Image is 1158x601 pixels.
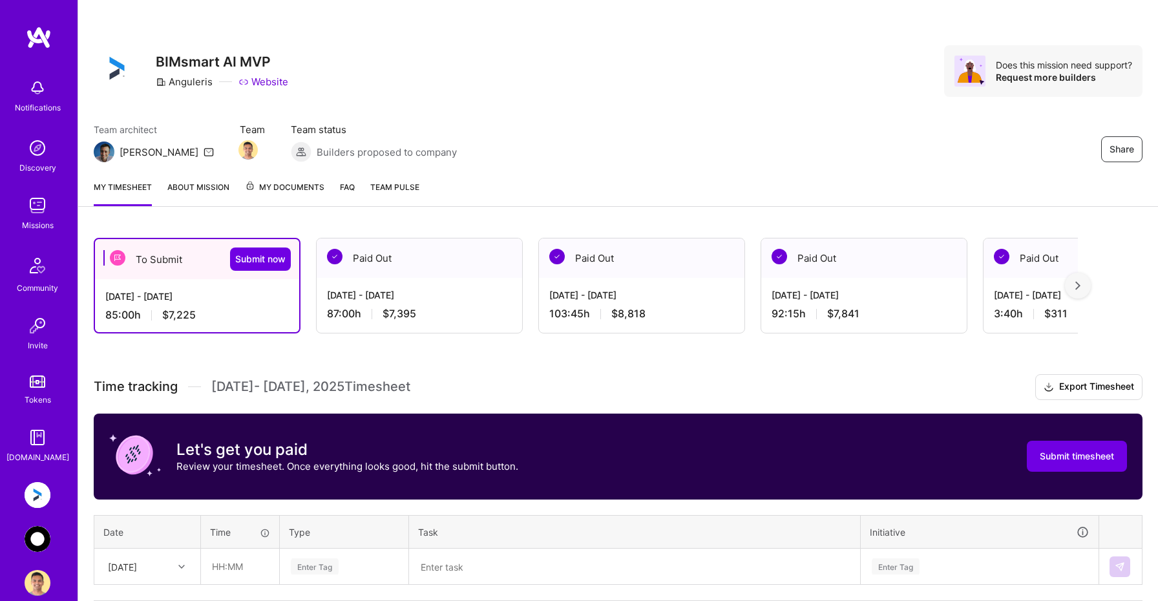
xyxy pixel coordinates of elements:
[210,525,270,539] div: Time
[240,123,265,136] span: Team
[549,288,734,302] div: [DATE] - [DATE]
[25,482,50,508] img: Anguleris: BIMsmart AI MVP
[94,45,140,92] img: Company Logo
[211,379,410,395] span: [DATE] - [DATE] , 2025 Timesheet
[94,180,152,206] a: My timesheet
[6,450,69,464] div: [DOMAIN_NAME]
[1101,136,1142,162] button: Share
[245,180,324,195] span: My Documents
[22,218,54,232] div: Missions
[94,515,201,549] th: Date
[110,250,125,266] img: To Submit
[120,145,198,159] div: [PERSON_NAME]
[21,570,54,596] a: User Avatar
[996,71,1132,83] div: Request more builders
[25,75,50,101] img: bell
[761,238,967,278] div: Paid Out
[772,307,956,321] div: 92:15 h
[317,238,522,278] div: Paid Out
[25,526,50,552] img: AnyTeam: Team for AI-Powered Sales Platform
[611,307,646,321] span: $8,818
[238,140,258,160] img: Team Member Avatar
[156,77,166,87] i: icon CompanyGray
[108,560,137,573] div: [DATE]
[25,193,50,218] img: teamwork
[954,56,985,87] img: Avatar
[105,290,289,303] div: [DATE] - [DATE]
[291,142,311,162] img: Builders proposed to company
[30,375,45,388] img: tokens
[15,101,61,114] div: Notifications
[996,59,1132,71] div: Does this mission need support?
[176,440,518,459] h3: Let's get you paid
[327,307,512,321] div: 87:00 h
[327,249,342,264] img: Paid Out
[327,288,512,302] div: [DATE] - [DATE]
[1115,562,1125,572] img: Submit
[230,248,291,271] button: Submit now
[245,180,324,206] a: My Documents
[25,135,50,161] img: discovery
[94,379,178,395] span: Time tracking
[383,307,416,321] span: $7,395
[1044,307,1068,321] span: $311
[94,142,114,162] img: Team Architect
[539,238,744,278] div: Paid Out
[870,525,1090,540] div: Initiative
[25,570,50,596] img: User Avatar
[162,308,196,322] span: $7,225
[156,75,213,89] div: Anguleris
[1040,450,1114,463] span: Submit timesheet
[109,429,161,481] img: coin
[178,564,185,570] i: icon Chevron
[26,26,52,49] img: logo
[317,145,457,159] span: Builders proposed to company
[370,180,419,206] a: Team Pulse
[827,307,859,321] span: $7,841
[94,123,214,136] span: Team architect
[176,459,518,473] p: Review your timesheet. Once everything looks good, hit the submit button.
[1044,381,1054,394] i: icon Download
[994,249,1009,264] img: Paid Out
[872,556,920,576] div: Enter Tag
[17,281,58,295] div: Community
[95,239,299,279] div: To Submit
[280,515,409,549] th: Type
[22,250,53,281] img: Community
[25,425,50,450] img: guide book
[291,556,339,576] div: Enter Tag
[291,123,457,136] span: Team status
[340,180,355,206] a: FAQ
[19,161,56,174] div: Discovery
[240,139,257,161] a: Team Member Avatar
[772,249,787,264] img: Paid Out
[21,526,54,552] a: AnyTeam: Team for AI-Powered Sales Platform
[202,549,279,584] input: HH:MM
[1110,143,1134,156] span: Share
[549,249,565,264] img: Paid Out
[549,307,734,321] div: 103:45 h
[25,393,51,406] div: Tokens
[772,288,956,302] div: [DATE] - [DATE]
[1035,374,1142,400] button: Export Timesheet
[238,75,288,89] a: Website
[204,147,214,157] i: icon Mail
[28,339,48,352] div: Invite
[21,482,54,508] a: Anguleris: BIMsmart AI MVP
[105,308,289,322] div: 85:00 h
[235,253,286,266] span: Submit now
[167,180,229,206] a: About Mission
[1075,281,1080,290] img: right
[1027,441,1127,472] button: Submit timesheet
[409,515,861,549] th: Task
[156,54,288,70] h3: BIMsmart AI MVP
[370,182,419,192] span: Team Pulse
[25,313,50,339] img: Invite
